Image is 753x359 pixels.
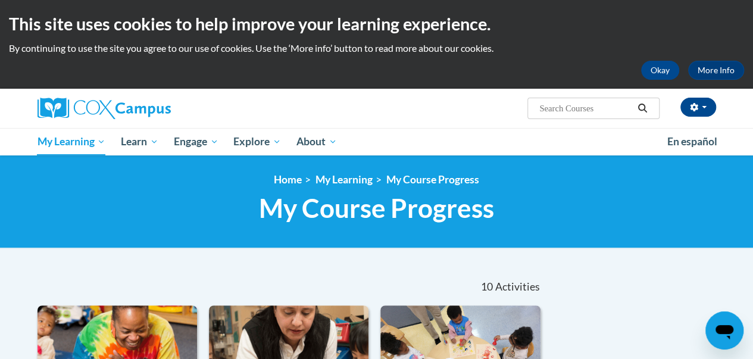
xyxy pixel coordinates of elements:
[233,135,281,149] span: Explore
[386,173,479,186] a: My Course Progress
[705,311,743,349] iframe: Button to launch messaging window
[660,129,725,154] a: En español
[538,101,633,115] input: Search Courses
[38,98,252,119] a: Cox Campus
[289,128,345,155] a: About
[9,42,744,55] p: By continuing to use the site you agree to our use of cookies. Use the ‘More info’ button to read...
[274,173,302,186] a: Home
[166,128,226,155] a: Engage
[259,192,494,224] span: My Course Progress
[9,12,744,36] h2: This site uses cookies to help improve your learning experience.
[37,135,105,149] span: My Learning
[113,128,166,155] a: Learn
[667,135,717,148] span: En español
[481,280,493,294] span: 10
[315,173,373,186] a: My Learning
[495,280,539,294] span: Activities
[30,128,114,155] a: My Learning
[121,135,158,149] span: Learn
[226,128,289,155] a: Explore
[38,98,171,119] img: Cox Campus
[680,98,716,117] button: Account Settings
[174,135,218,149] span: Engage
[633,101,651,115] button: Search
[29,128,725,155] div: Main menu
[296,135,337,149] span: About
[688,61,744,80] a: More Info
[641,61,679,80] button: Okay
